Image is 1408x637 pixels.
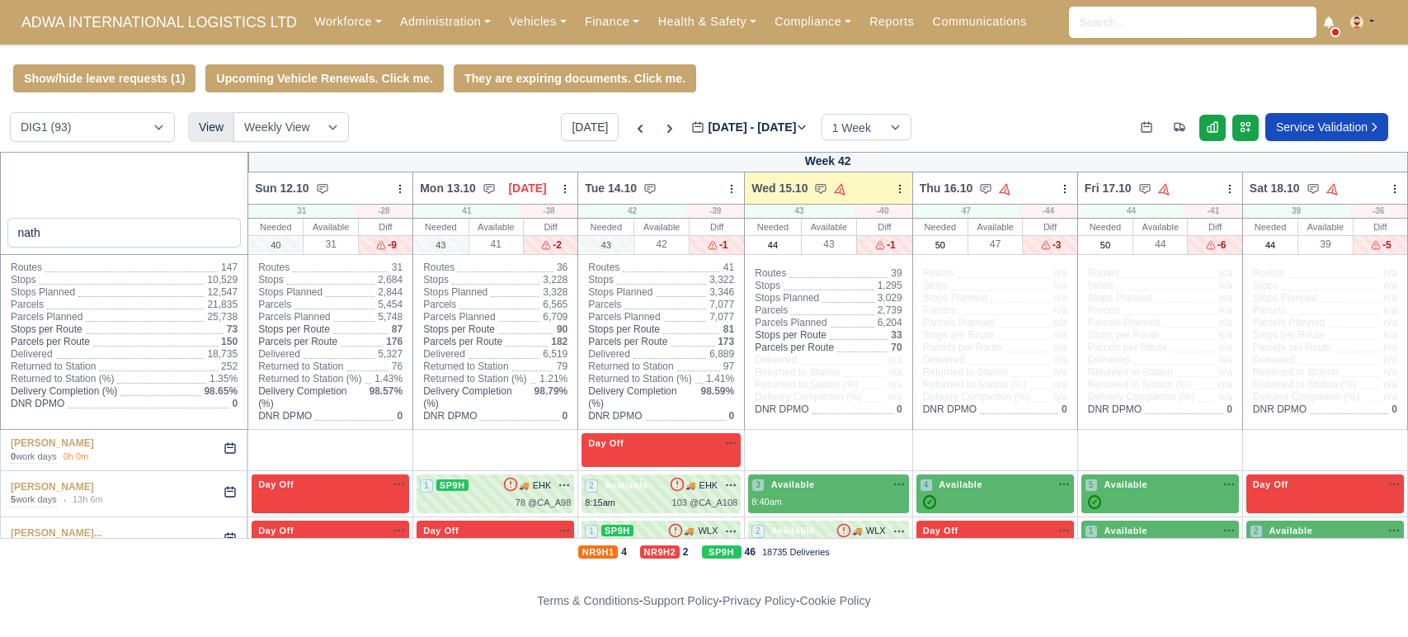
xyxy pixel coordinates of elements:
[1053,329,1067,341] span: n/a
[1088,292,1152,304] span: Stops Planned
[1069,7,1316,38] input: Search...
[1053,292,1067,304] span: n/a
[768,479,818,490] span: Available
[378,299,403,310] span: 5,454
[1253,366,1338,379] span: Returned to Station
[709,348,734,360] span: 6,889
[1218,317,1232,328] span: n/a
[563,410,568,422] span: 0
[1383,354,1397,366] span: n/a
[923,6,1036,38] a: Communications
[1088,354,1130,366] span: Delivered
[413,219,468,235] div: Needed
[1088,403,1142,416] span: DNR DPMO
[557,361,567,372] span: 79
[588,262,619,274] span: Routes
[420,180,476,196] span: Mon 13.10
[755,267,786,280] span: Routes
[923,292,987,304] span: Stops Planned
[537,594,638,607] a: Terms & Conditions
[258,274,284,286] span: Stops
[64,451,89,464] div: 0h 0m
[576,6,649,38] a: Finance
[709,286,734,298] span: 3,346
[690,219,744,235] div: Diff
[1078,219,1133,235] div: Needed
[392,323,403,335] span: 87
[359,219,412,235] div: Diff
[745,205,854,218] div: 43
[204,385,238,397] span: 98.65%
[423,410,477,422] span: DNR DPMO
[469,219,523,235] div: Available
[588,385,694,410] span: Delivery Completion (%)
[258,385,362,410] span: Delivery Completion (%)
[1253,379,1356,391] span: Returned to Station (%)
[1383,366,1397,378] span: n/a
[1088,317,1160,329] span: Parcels Planned
[1218,354,1232,366] span: n/a
[420,479,433,493] span: 1
[557,262,567,273] span: 36
[1184,205,1242,218] div: -41
[1053,366,1067,378] span: n/a
[11,373,114,385] span: Returned to Station (%)
[588,348,630,361] span: Delivered
[551,336,567,347] span: 182
[755,391,861,403] span: Delivery Completion (%)
[423,286,487,299] span: Stops Planned
[370,385,403,397] span: 98.57%
[258,262,290,274] span: Routes
[500,6,576,38] a: Vehicles
[534,385,568,397] span: 98.79%
[891,342,902,353] span: 70
[878,317,902,328] span: 6,204
[923,317,995,329] span: Parcels Planned
[423,323,495,336] span: Stops per Route
[799,594,870,607] a: Cookie Policy
[258,336,337,348] span: Parcels per Route
[888,379,902,390] span: n/a
[588,299,621,311] span: Parcels
[1326,558,1408,637] iframe: Chat Widget
[1253,403,1307,416] span: DNR DPMO
[765,6,860,38] a: Compliance
[423,262,454,274] span: Routes
[648,6,765,38] a: Health & Safety
[454,64,696,92] a: They are expiring documents. Click me.
[1218,391,1232,403] span: n/a
[11,262,42,274] span: Routes
[888,391,902,403] span: n/a
[258,286,323,299] span: Stops Planned
[1088,391,1194,403] span: Delivery Completion (%)
[258,410,312,422] span: DNR DPMO
[1250,479,1292,490] span: Day Off
[305,6,391,38] a: Workforce
[248,219,303,235] div: Needed
[1383,329,1397,341] span: n/a
[1218,280,1232,291] span: n/a
[1253,304,1286,317] span: Parcels
[1053,267,1067,279] span: n/a
[698,524,718,538] span: WLX
[1243,219,1297,235] div: Needed
[1053,379,1067,390] span: n/a
[11,323,82,336] span: Stops per Route
[920,180,973,196] span: Thu 16.10
[1088,329,1160,342] span: Stops per Route
[533,479,552,493] span: EHK
[578,219,633,235] div: Needed
[1053,391,1067,403] span: n/a
[221,336,238,347] span: 150
[1088,304,1121,317] span: Parcels
[11,299,44,311] span: Parcels
[585,479,598,493] span: 2
[258,299,291,311] span: Parcels
[1243,205,1349,218] div: 39
[520,205,578,218] div: -38
[11,527,102,539] a: [PERSON_NAME]...
[1383,280,1397,291] span: n/a
[588,336,667,348] span: Parcels per Route
[1253,317,1325,329] span: Parcels Planned
[1085,180,1132,196] span: Fri 17.10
